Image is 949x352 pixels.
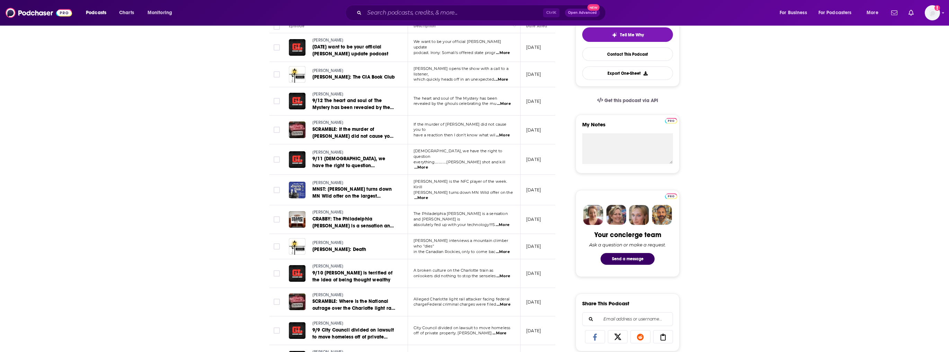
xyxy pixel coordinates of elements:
[652,205,672,225] img: Jon Profile
[594,231,661,239] div: Your concierge team
[414,133,495,137] span: have a reaction then I don't know what wil
[665,192,677,199] a: Pro website
[312,292,343,297] span: [PERSON_NAME]
[925,5,940,20] img: User Profile
[312,327,394,347] span: 9/9 City Council divided on lawsuit to move homeless off of private property
[414,195,428,201] span: ...More
[312,270,396,283] a: 9/10 [PERSON_NAME] is terrified of the idea of being thought wealthy
[543,8,559,17] span: Ctrl K
[274,71,280,78] span: Toggle select row
[604,98,658,103] span: Get this podcast via API
[582,121,673,133] label: My Notes
[493,331,506,336] span: ...More
[526,187,541,193] p: [DATE]
[312,186,396,200] a: MNST: [PERSON_NAME] turns down MN Wild offer on the largest contract in NHL history
[414,302,496,307] span: chargeFederal criminal charges were filed
[620,32,644,38] span: Tell Me Why
[414,268,493,273] span: A broken culture on the Charlotte train as
[582,47,673,61] a: Contact This Podcast
[496,273,510,279] span: ...More
[312,150,396,156] a: [PERSON_NAME]
[862,7,887,18] button: open menu
[629,205,649,225] img: Jules Profile
[86,8,106,18] span: Podcasts
[119,8,134,18] span: Charts
[312,120,343,125] span: [PERSON_NAME]
[312,210,343,215] span: [PERSON_NAME]
[274,156,280,163] span: Toggle select row
[867,8,878,18] span: More
[312,91,396,98] a: [PERSON_NAME]
[274,243,280,250] span: Toggle select row
[274,299,280,305] span: Toggle select row
[148,8,172,18] span: Monitoring
[289,22,304,30] div: Episode
[526,328,541,334] p: [DATE]
[414,325,510,330] span: City Council divided on lawsuit to move homeless
[414,39,501,49] span: We want to be your official [PERSON_NAME] update
[526,156,541,162] p: [DATE]
[274,98,280,104] span: Toggle select row
[496,249,510,255] span: ...More
[274,127,280,133] span: Toggle select row
[143,7,181,18] button: open menu
[312,126,395,153] span: SCRAMBLE: If the murder of [PERSON_NAME] did not cause you to have a reaction then I don't know w...
[775,7,816,18] button: open menu
[312,38,343,43] span: [PERSON_NAME]
[312,264,343,269] span: [PERSON_NAME]
[582,312,673,326] div: Search followers
[274,44,280,51] span: Toggle select row
[583,205,603,225] img: Sydney Profile
[312,246,395,253] a: [PERSON_NAME]: Death
[312,298,396,312] a: SCRAMBLE: Where is the National outrage over the Charlotte light rail murder like there was over ...
[925,5,940,20] button: Show profile menu
[665,118,677,124] img: Podchaser Pro
[582,27,673,42] button: tell me why sparkleTell Me Why
[526,243,541,249] p: [DATE]
[414,50,496,55] span: podcast. Irony: Somali's offered state progr
[934,5,940,11] svg: Add a profile image
[312,74,395,80] span: [PERSON_NAME]: The CIA Book Club
[312,321,343,326] span: [PERSON_NAME]
[497,101,511,107] span: ...More
[312,180,396,186] a: [PERSON_NAME]
[312,44,388,57] span: [DATE] want to be your official [PERSON_NAME] update podcast
[312,37,396,44] a: [PERSON_NAME]
[312,98,394,124] span: 9/12 The heart and soul of The Mystery has been revealed by the ghouls celebrating the murder of ...
[115,7,138,18] a: Charts
[630,330,650,343] a: Share on Reddit
[612,32,617,38] img: tell me why sparkle
[312,321,396,327] a: [PERSON_NAME]
[608,330,628,343] a: Share on X/Twitter
[665,117,677,124] a: Pro website
[526,71,541,77] p: [DATE]
[526,270,541,276] p: [DATE]
[312,209,396,216] a: [PERSON_NAME]
[312,150,343,155] span: [PERSON_NAME]
[352,5,612,21] div: Search podcasts, credits, & more...
[312,270,392,283] span: 9/10 [PERSON_NAME] is terrified of the idea of being thought wealthy
[312,68,395,74] a: [PERSON_NAME]
[312,74,395,81] a: [PERSON_NAME]: The CIA Book Club
[582,66,673,80] button: Export One-Sheet
[526,299,541,305] p: [DATE]
[274,270,280,277] span: Toggle select row
[414,249,495,254] span: in the Canadian Rockies, only to come bac
[496,133,510,138] span: ...More
[565,9,600,17] button: Open AdvancedNew
[312,216,396,229] a: CRABBY: The Philadelphia [PERSON_NAME] is a sensation and [PERSON_NAME] is absolutely fed up with...
[925,5,940,20] span: Logged in as Bobhunt28
[312,263,396,270] a: [PERSON_NAME]
[414,122,507,132] span: If the murder of [PERSON_NAME] did not cause you to
[511,22,519,30] button: Column Actions
[414,297,509,301] span: Alleged Charlotte light rail attacker facing federal
[274,187,280,193] span: Toggle select row
[496,222,509,228] span: ...More
[414,273,496,278] span: onlookers did nothing to stop the senseles
[497,302,511,307] span: ...More
[587,4,600,11] span: New
[653,330,673,343] a: Copy Link
[585,330,605,343] a: Share on Facebook
[568,11,597,15] span: Open Advanced
[312,216,394,243] span: CRABBY: The Philadelphia [PERSON_NAME] is a sensation and [PERSON_NAME] is absolutely fed up with...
